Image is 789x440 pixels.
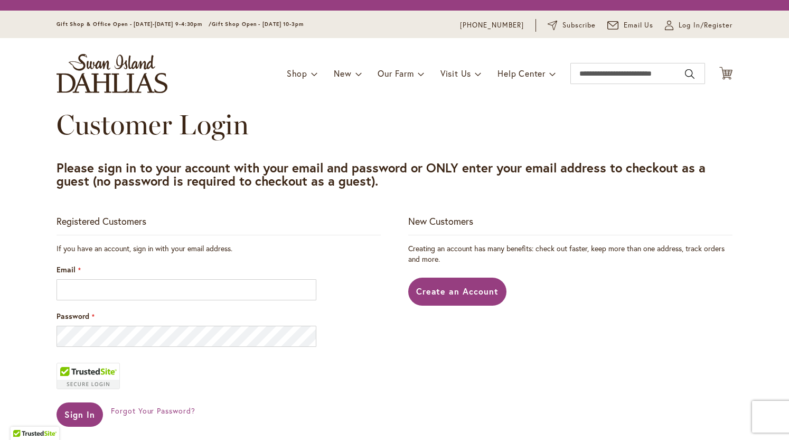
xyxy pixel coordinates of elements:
a: Create an Account [408,278,507,306]
span: Customer Login [57,108,249,141]
span: New [334,68,351,79]
span: Password [57,311,89,321]
div: If you have an account, sign in with your email address. [57,243,381,254]
span: Help Center [497,68,546,79]
span: Visit Us [440,68,471,79]
span: Log In/Register [679,20,732,31]
span: Email Us [624,20,654,31]
a: [PHONE_NUMBER] [460,20,524,31]
span: Gift Shop & Office Open - [DATE]-[DATE] 9-4:30pm / [57,21,212,27]
strong: Please sign in to your account with your email and password or ONLY enter your email address to c... [57,159,706,189]
button: Sign In [57,402,103,427]
a: Forgot Your Password? [111,406,195,416]
span: Subscribe [562,20,596,31]
strong: Registered Customers [57,215,146,227]
p: Creating an account has many benefits: check out faster, keep more than one address, track orders... [408,243,732,264]
span: Our Farm [378,68,414,79]
a: store logo [57,54,167,93]
div: TrustedSite Certified [57,363,120,389]
a: Subscribe [548,20,596,31]
span: Create an Account [416,286,499,297]
span: Email [57,264,76,274]
a: Email Us [607,20,654,31]
span: Shop [287,68,307,79]
strong: New Customers [408,215,473,227]
a: Log In/Register [665,20,732,31]
span: Forgot Your Password? [111,406,195,416]
button: Search [685,66,694,82]
span: Gift Shop Open - [DATE] 10-3pm [212,21,304,27]
span: Sign In [64,409,95,420]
